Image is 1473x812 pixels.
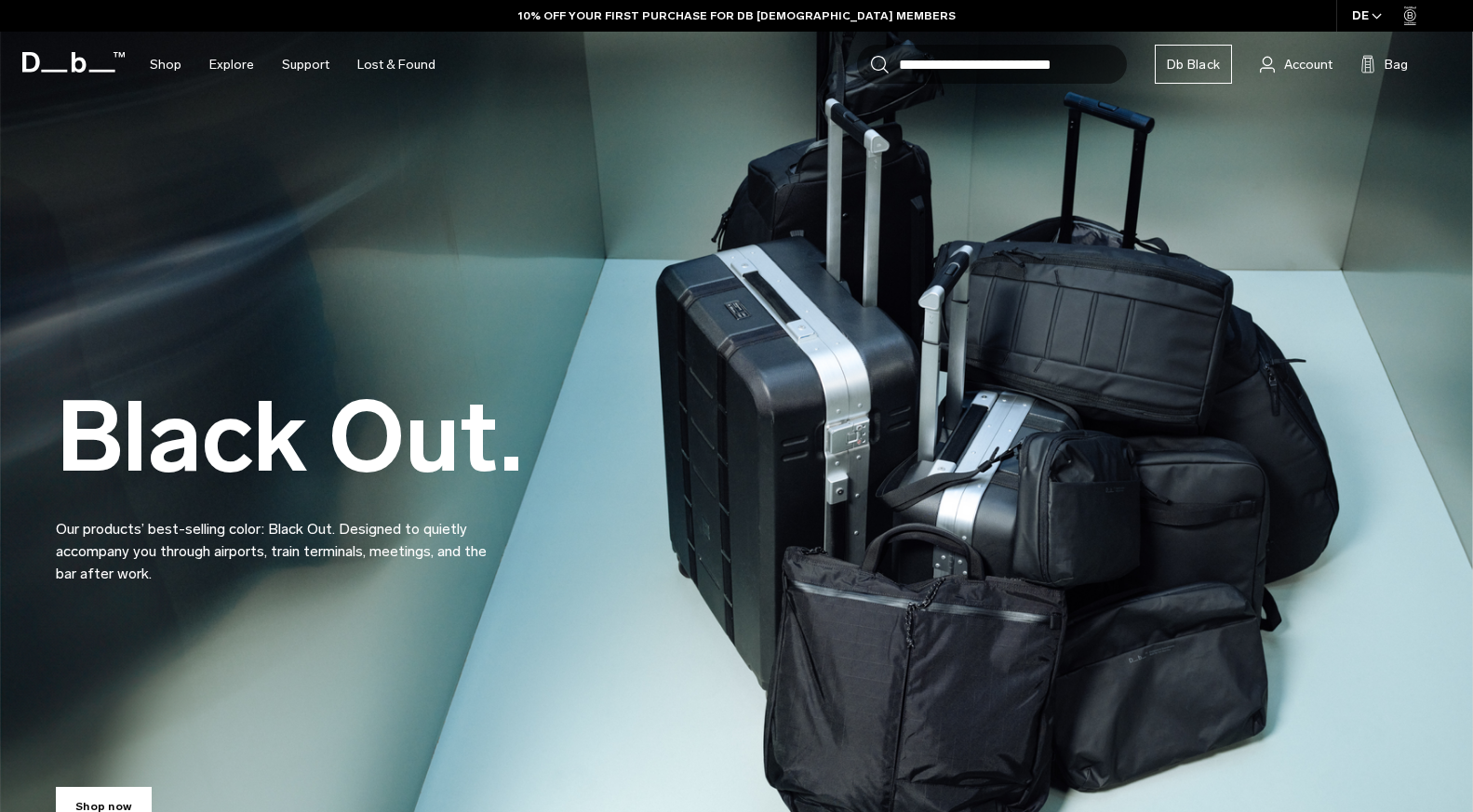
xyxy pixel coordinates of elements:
a: Shop [150,32,181,98]
span: Account [1284,55,1332,74]
p: Our products’ best-selling color: Black Out. Designed to quietly accompany you through airports, ... [56,496,502,585]
span: Bag [1385,55,1408,74]
nav: Main Navigation [136,32,449,98]
a: 10% OFF YOUR FIRST PURCHASE FOR DB [DEMOGRAPHIC_DATA] MEMBERS [518,7,956,24]
button: Bag [1360,53,1408,75]
a: Explore [209,32,254,98]
h2: Black Out. [56,389,523,486]
a: Lost & Found [357,32,435,98]
a: Account [1260,53,1332,75]
a: Support [282,32,329,98]
a: Db Black [1155,45,1232,84]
